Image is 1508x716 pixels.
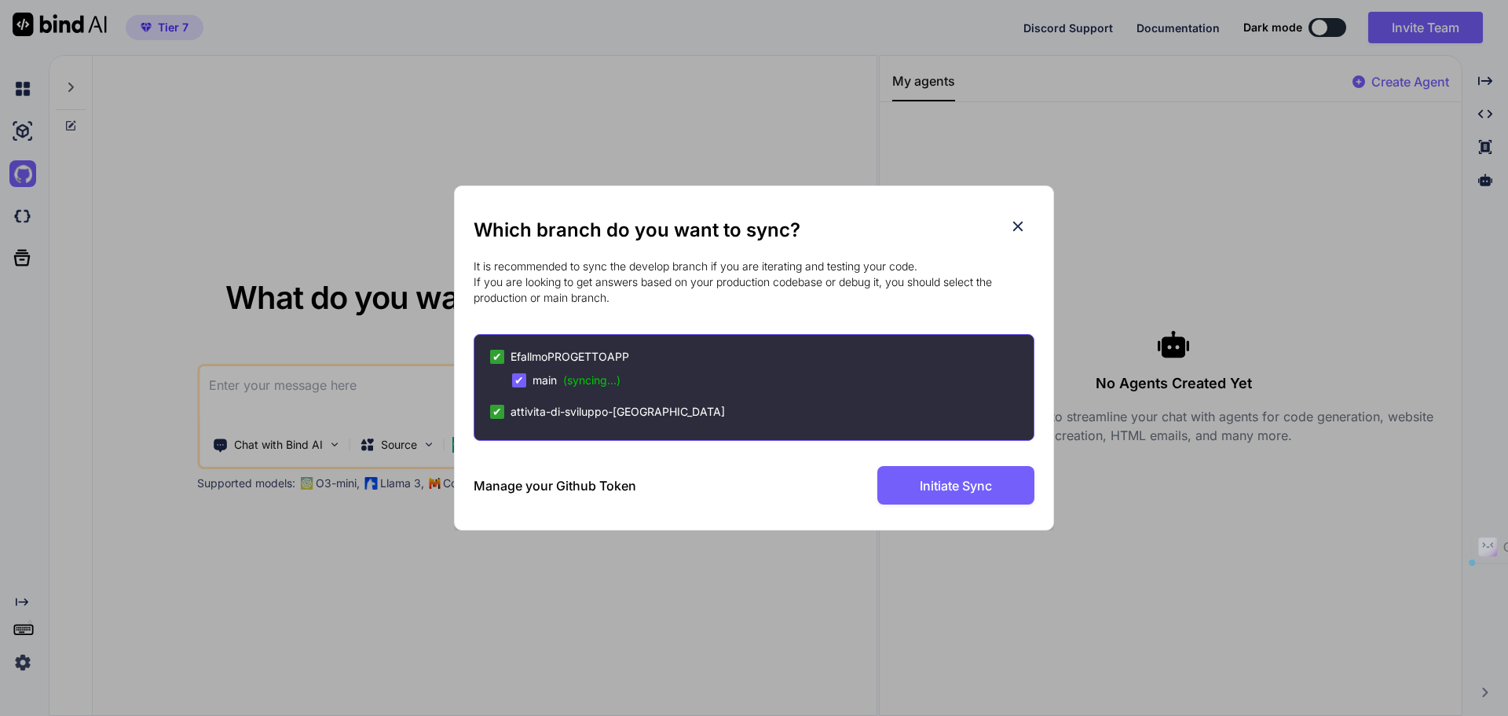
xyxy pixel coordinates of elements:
p: It is recommended to sync the develop branch if you are iterating and testing your code. If you a... [474,259,1034,306]
button: Initiate Sync [877,466,1034,505]
h2: Which branch do you want to sync? [474,218,1034,243]
span: ✔ [492,404,502,420]
span: ✔ [514,373,524,388]
h3: Manage your Github Token [474,476,636,495]
span: EfallmoPROGETTOAPP [511,349,629,365]
span: ✔ [492,349,502,365]
span: main [533,373,620,388]
span: Initiate Sync [920,476,992,495]
span: (syncing...) [563,373,620,387]
span: attivita-di-sviluppo-[GEOGRAPHIC_DATA] [511,404,725,420]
